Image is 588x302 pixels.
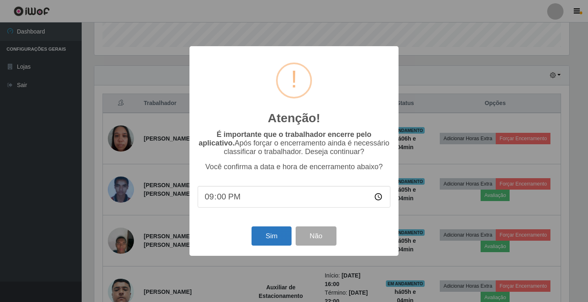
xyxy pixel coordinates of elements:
h2: Atenção! [268,111,320,125]
p: Após forçar o encerramento ainda é necessário classificar o trabalhador. Deseja continuar? [198,130,390,156]
button: Não [296,226,336,246]
button: Sim [252,226,291,246]
b: É importante que o trabalhador encerre pelo aplicativo. [198,130,371,147]
p: Você confirma a data e hora de encerramento abaixo? [198,163,390,171]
